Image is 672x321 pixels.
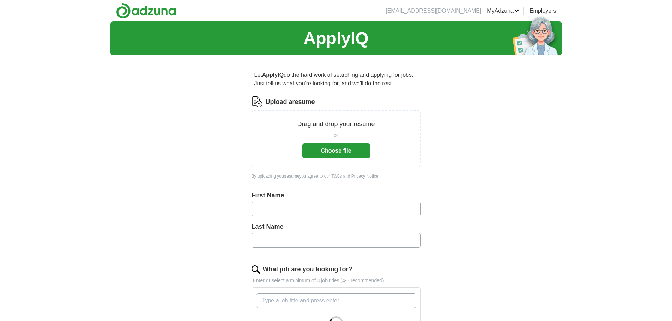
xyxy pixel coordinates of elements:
[351,174,379,179] a: Privacy Notice
[334,132,338,139] span: or
[256,293,416,308] input: Type a job title and press enter
[262,72,284,78] strong: ApplyIQ
[263,265,352,274] label: What job are you looking for?
[487,7,519,15] a: MyAdzuna
[116,3,176,19] img: Adzuna logo
[252,96,263,107] img: CV Icon
[386,7,481,15] li: [EMAIL_ADDRESS][DOMAIN_NAME]
[297,119,375,129] p: Drag and drop your resume
[266,97,315,107] label: Upload a resume
[252,265,260,274] img: search.png
[331,174,342,179] a: T&Cs
[252,277,421,284] p: Enter or select a minimum of 3 job titles (4-8 recommended)
[302,143,370,158] button: Choose file
[303,26,368,51] h1: ApplyIQ
[252,191,421,200] label: First Name
[252,68,421,91] p: Let do the hard work of searching and applying for jobs. Just tell us what you're looking for, an...
[252,173,421,179] div: By uploading your resume you agree to our and .
[252,222,421,232] label: Last Name
[529,7,556,15] a: Employers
